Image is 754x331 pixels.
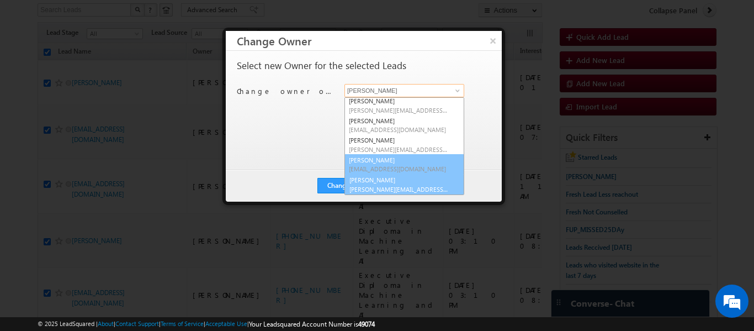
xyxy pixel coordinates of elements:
a: [PERSON_NAME] [345,174,464,195]
div: Minimize live chat window [181,6,208,32]
span: 49074 [358,320,375,328]
span: [PERSON_NAME][EMAIL_ADDRESS][PERSON_NAME][DOMAIN_NAME] [349,145,448,154]
input: Type to Search [344,84,464,97]
textarea: Type your message and hit 'Enter' [14,102,201,246]
p: Change owner of 15 leads to [237,86,336,96]
span: [EMAIL_ADDRESS][DOMAIN_NAME] [349,165,448,173]
button: × [484,31,502,50]
a: [PERSON_NAME] [345,96,464,115]
div: Chat with us now [57,58,185,72]
p: Select new Owner for the selected Leads [237,61,406,71]
a: Terms of Service [161,320,204,327]
a: Show All Items [449,85,463,96]
a: [PERSON_NAME] [344,154,464,175]
h3: Change Owner [237,31,502,50]
button: Change [317,178,359,193]
a: Contact Support [115,320,159,327]
span: [PERSON_NAME][EMAIL_ADDRESS][PERSON_NAME][DOMAIN_NAME] [349,106,448,114]
span: [EMAIL_ADDRESS][DOMAIN_NAME] [349,125,448,134]
span: © 2025 LeadSquared | | | | | [38,319,375,329]
img: d_60004797649_company_0_60004797649 [19,58,46,72]
span: Your Leadsquared Account Number is [249,320,375,328]
em: Start Chat [150,255,200,270]
a: About [98,320,114,327]
a: [PERSON_NAME] [345,115,464,135]
a: [PERSON_NAME] [345,135,464,155]
span: [PERSON_NAME][EMAIL_ADDRESS][PERSON_NAME][DOMAIN_NAME] [349,185,449,193]
a: Acceptable Use [205,320,247,327]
